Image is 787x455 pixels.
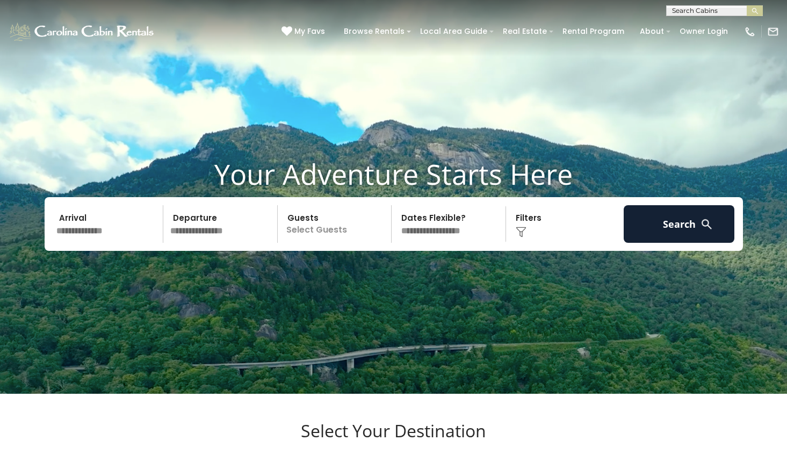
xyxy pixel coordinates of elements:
[700,218,713,231] img: search-regular-white.png
[516,227,526,237] img: filter--v1.png
[624,205,735,243] button: Search
[294,26,325,37] span: My Favs
[674,23,733,40] a: Owner Login
[338,23,410,40] a: Browse Rentals
[557,23,630,40] a: Rental Program
[497,23,552,40] a: Real Estate
[281,26,328,38] a: My Favs
[8,21,157,42] img: White-1-1-2.png
[281,205,392,243] p: Select Guests
[744,26,756,38] img: phone-regular-white.png
[415,23,493,40] a: Local Area Guide
[634,23,669,40] a: About
[767,26,779,38] img: mail-regular-white.png
[8,157,779,191] h1: Your Adventure Starts Here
